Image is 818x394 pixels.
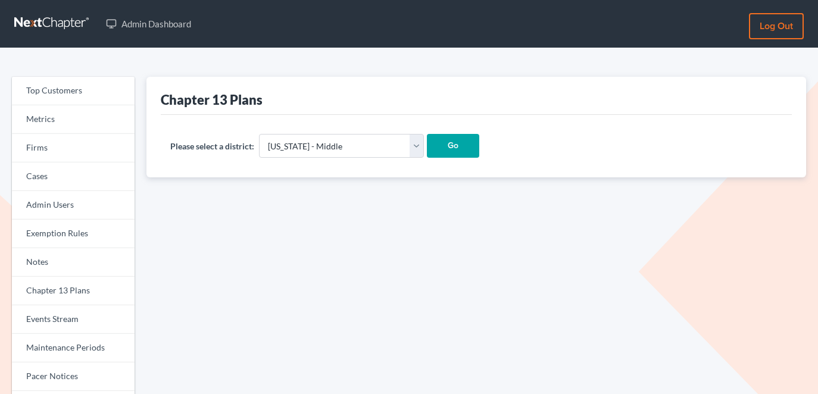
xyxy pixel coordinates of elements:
a: Admin Dashboard [100,13,197,35]
input: Go [427,134,479,158]
a: Maintenance Periods [12,334,135,362]
a: Metrics [12,105,135,134]
a: Cases [12,162,135,191]
label: Please select a district: [170,140,254,152]
a: Chapter 13 Plans [12,277,135,305]
a: Admin Users [12,191,135,220]
a: Firms [12,134,135,162]
div: Chapter 13 Plans [161,91,263,108]
a: Exemption Rules [12,220,135,248]
a: Log out [749,13,804,39]
a: Notes [12,248,135,277]
a: Top Customers [12,77,135,105]
a: Pacer Notices [12,362,135,391]
a: Events Stream [12,305,135,334]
